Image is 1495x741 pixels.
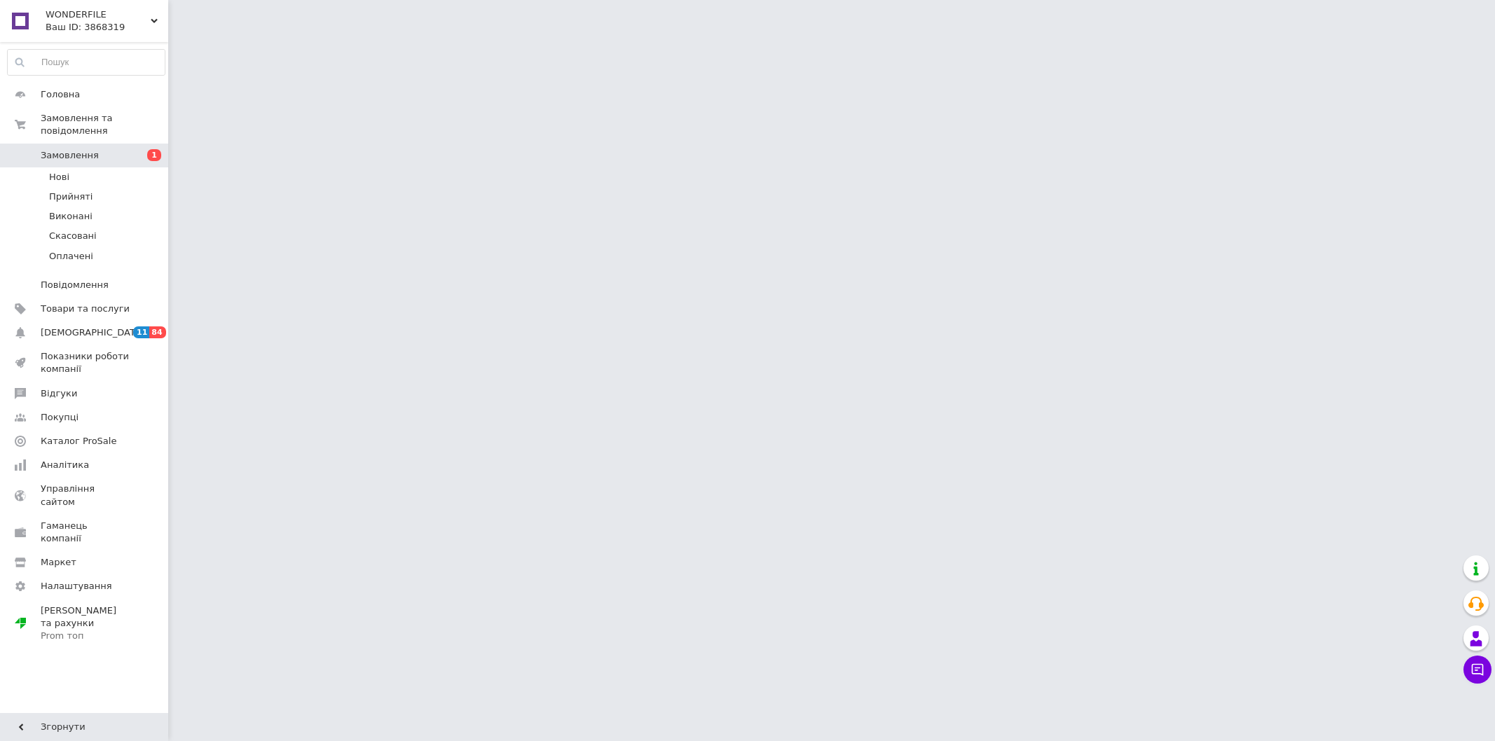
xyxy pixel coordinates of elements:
span: Повідомлення [41,279,109,291]
span: [DEMOGRAPHIC_DATA] [41,326,144,339]
input: Пошук [8,50,165,75]
span: Налаштування [41,580,112,593]
span: Замовлення [41,149,99,162]
span: WONDERFILE [46,8,151,21]
span: 84 [149,326,165,338]
span: Каталог ProSale [41,435,116,448]
span: 11 [133,326,149,338]
span: Головна [41,88,80,101]
span: Аналітика [41,459,89,471]
span: Нові [49,171,69,183]
span: Відгуки [41,387,77,400]
span: Прийняті [49,191,93,203]
span: Скасовані [49,230,97,242]
span: Замовлення та повідомлення [41,112,168,137]
span: Оплачені [49,250,93,263]
span: Покупці [41,411,78,424]
span: Виконані [49,210,93,223]
span: Управління сайтом [41,483,130,508]
button: Чат з покупцем [1463,656,1491,684]
span: [PERSON_NAME] та рахунки [41,604,130,643]
span: Товари та послуги [41,303,130,315]
span: Показники роботи компанії [41,350,130,375]
span: Гаманець компанії [41,520,130,545]
span: Маркет [41,556,76,569]
div: Ваш ID: 3868319 [46,21,168,34]
div: Prom топ [41,630,130,642]
span: 1 [147,149,161,161]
